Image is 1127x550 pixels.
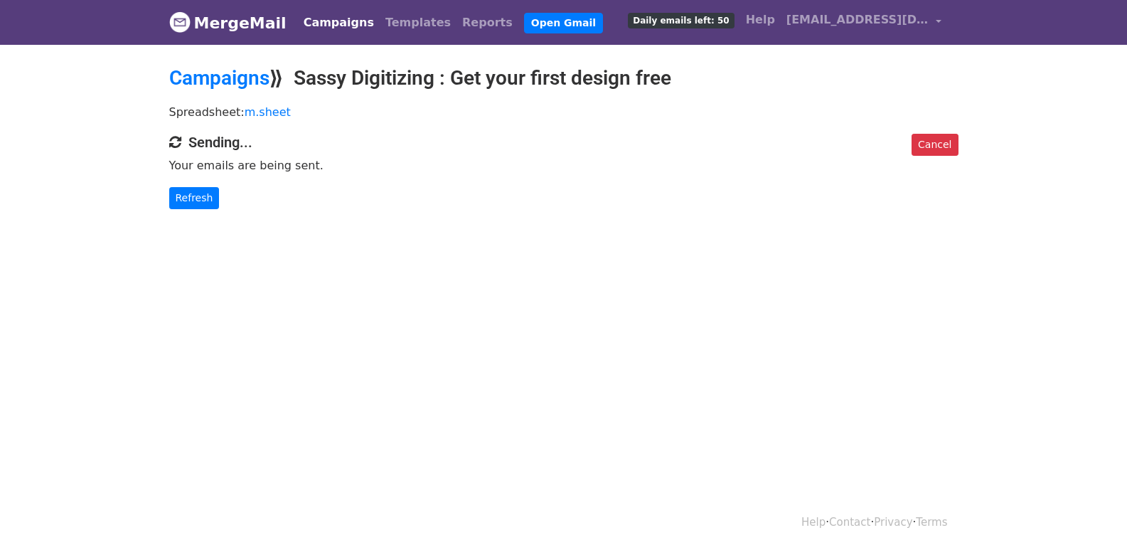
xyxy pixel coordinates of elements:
[169,158,958,173] p: Your emails are being sent.
[380,9,456,37] a: Templates
[801,516,826,529] a: Help
[298,9,380,37] a: Campaigns
[169,11,191,33] img: MergeMail logo
[169,105,958,120] p: Spreadsheet:
[912,134,958,156] a: Cancel
[740,6,781,34] a: Help
[622,6,739,34] a: Daily emails left: 50
[524,13,603,33] a: Open Gmail
[781,6,947,39] a: [EMAIL_ADDRESS][DOMAIN_NAME]
[829,516,870,529] a: Contact
[169,66,958,90] h2: ⟫ Sassy Digitizing : Get your first design free
[786,11,929,28] span: [EMAIL_ADDRESS][DOMAIN_NAME]
[456,9,518,37] a: Reports
[169,8,287,38] a: MergeMail
[169,66,269,90] a: Campaigns
[916,516,947,529] a: Terms
[245,105,291,119] a: m.sheet
[169,187,220,209] a: Refresh
[169,134,958,151] h4: Sending...
[628,13,734,28] span: Daily emails left: 50
[874,516,912,529] a: Privacy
